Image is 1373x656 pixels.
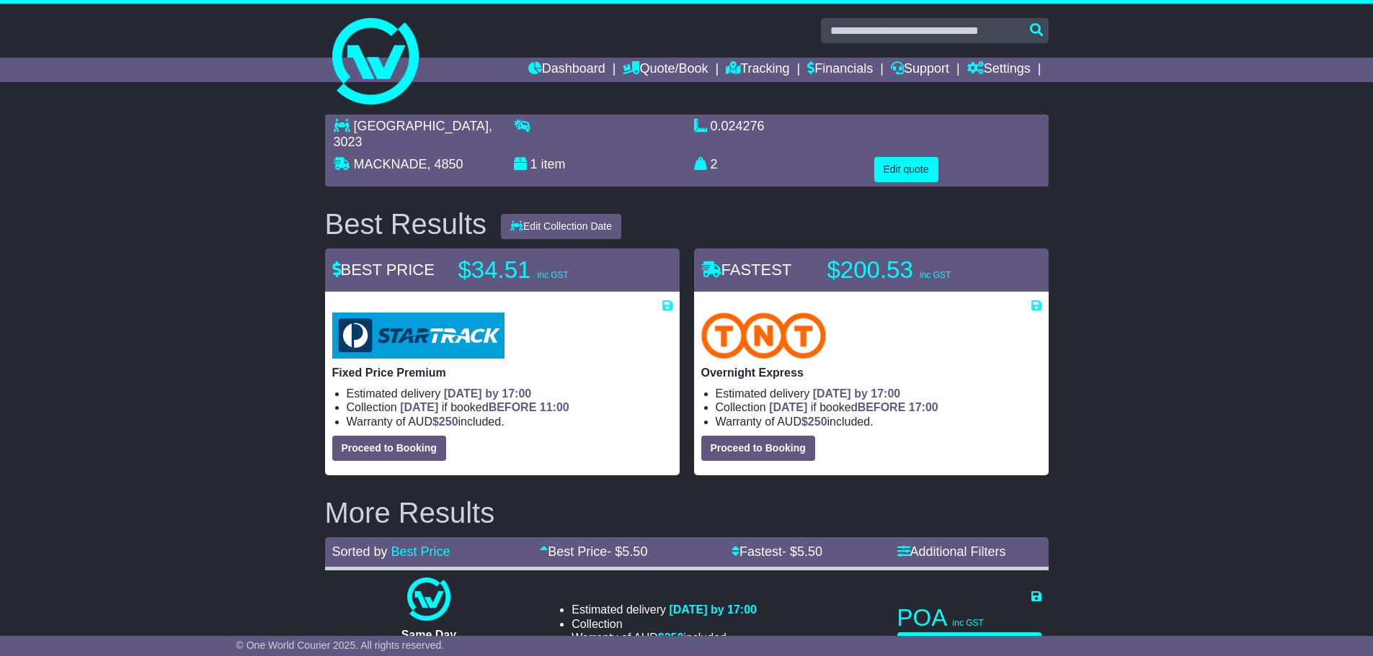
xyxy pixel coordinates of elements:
img: StarTrack: Fixed Price Premium [332,313,505,359]
button: Edit quote [874,157,938,182]
a: Best Price- $5.50 [540,544,647,559]
span: $ [658,632,684,644]
a: Tracking [726,58,789,82]
span: BEFORE [489,401,537,413]
a: Settings [967,58,1031,82]
span: 5.50 [797,544,822,559]
span: 0.024276 [711,119,765,133]
span: 11:00 [540,401,569,413]
a: Financials [807,58,873,82]
span: $ [801,415,827,428]
img: TNT Domestic: Overnight Express [701,313,827,359]
span: item [541,157,566,171]
span: FASTEST [701,261,792,279]
li: Warranty of AUD included. [716,415,1041,428]
a: Quote/Book [623,58,708,82]
li: Collection [572,617,757,631]
span: inc GST [920,270,951,280]
span: © One World Courier 2025. All rights reserved. [236,639,445,651]
li: Collection [716,400,1041,414]
span: 5.50 [622,544,647,559]
a: Dashboard [528,58,605,82]
p: Overnight Express [701,366,1041,379]
li: Estimated delivery [716,387,1041,400]
li: Warranty of AUD included. [347,415,672,428]
span: BEFORE [858,401,906,413]
span: inc GST [538,270,569,280]
span: [DATE] by 17:00 [813,387,901,400]
p: $200.53 [827,256,1008,284]
span: , 4850 [427,157,463,171]
span: 2 [711,157,718,171]
li: Warranty of AUD included. [572,631,757,644]
li: Estimated delivery [572,603,757,616]
span: - $ [607,544,647,559]
span: BEST PRICE [332,261,435,279]
span: [DATE] by 17:00 [444,387,532,400]
span: 17:00 [909,401,938,413]
a: Support [891,58,949,82]
li: Estimated delivery [347,387,672,400]
button: Proceed to Booking [701,436,815,461]
span: 1 [530,157,538,171]
a: Fastest- $5.50 [732,544,822,559]
span: if booked [769,401,938,413]
a: Additional Filters [897,544,1006,559]
span: MACKNADE [354,157,427,171]
span: $ [432,415,458,428]
span: [DATE] [769,401,807,413]
span: Sorted by [332,544,388,559]
p: POA [897,603,1041,632]
span: [DATE] by 17:00 [669,603,757,616]
p: Fixed Price Premium [332,366,672,379]
h2: More Results [325,497,1049,529]
span: , 3023 [334,119,492,149]
p: $34.51 [458,256,639,284]
span: [DATE] [400,401,438,413]
span: 250 [808,415,827,428]
span: 250 [439,415,458,428]
button: Edit Collection Date [501,214,621,239]
span: [GEOGRAPHIC_DATA] [354,119,489,133]
span: - $ [782,544,822,559]
img: One World Courier: Same Day Nationwide(quotes take 0.5-1 hour) [407,578,450,621]
span: inc GST [953,618,984,628]
span: if booked [400,401,569,413]
li: Collection [347,400,672,414]
a: Best Price [391,544,450,559]
button: Proceed to Booking [332,436,446,461]
span: 250 [665,632,684,644]
div: Best Results [318,208,494,240]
